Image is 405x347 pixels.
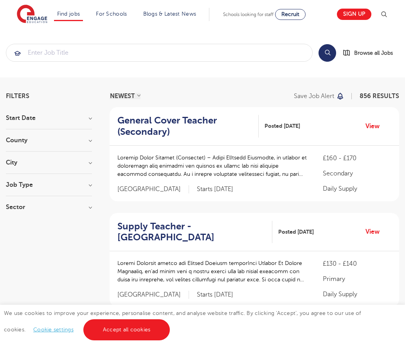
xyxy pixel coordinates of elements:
[96,11,127,17] a: For Schools
[323,259,391,268] p: £130 - £140
[360,93,399,100] span: 856 RESULTS
[294,93,344,99] button: Save job alert
[143,11,196,17] a: Blogs & Latest News
[294,93,334,99] p: Save job alert
[223,12,274,17] span: Schools looking for staff
[117,154,307,178] p: Loremip Dolor Sitamet (Consectet) – Adipi ElItsedd Eiusmodte, in utlabor et doloremagn aliq enima...
[323,290,391,299] p: Daily Supply
[57,11,80,17] a: Find jobs
[365,121,385,131] a: View
[323,184,391,193] p: Daily Supply
[265,122,300,130] span: Posted [DATE]
[6,159,92,166] h3: City
[117,221,272,243] a: Supply Teacher - [GEOGRAPHIC_DATA]
[197,291,233,299] p: Starts [DATE]
[33,327,74,333] a: Cookie settings
[117,291,189,299] span: [GEOGRAPHIC_DATA]
[278,228,314,236] span: Posted [DATE]
[323,274,391,284] p: Primary
[6,137,92,143] h3: County
[6,204,92,210] h3: Sector
[17,5,47,24] img: Engage Education
[365,227,385,237] a: View
[117,115,259,138] a: General Cover Teacher (Secondary)
[323,154,391,163] p: £160 - £170
[117,259,307,284] p: Loremi Dolorsit ametco adi Elitsed Doeiusm temporInci Utlabor Et Dolore Magnaaliq, en’ad minim ve...
[6,115,92,121] h3: Start Date
[323,169,391,178] p: Secondary
[117,115,252,138] h2: General Cover Teacher (Secondary)
[281,11,299,17] span: Recruit
[6,93,29,99] span: Filters
[197,185,233,193] p: Starts [DATE]
[83,319,170,340] a: Accept all cookies
[6,44,313,62] div: Submit
[117,185,189,193] span: [GEOGRAPHIC_DATA]
[6,182,92,188] h3: Job Type
[354,48,393,57] span: Browse all Jobs
[342,48,399,57] a: Browse all Jobs
[4,310,361,333] span: We use cookies to improve your experience, personalise content, and analyse website traffic. By c...
[6,44,312,61] input: Submit
[117,221,266,243] h2: Supply Teacher - [GEOGRAPHIC_DATA]
[319,44,336,62] button: Search
[337,9,371,20] a: Sign up
[275,9,306,20] a: Recruit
